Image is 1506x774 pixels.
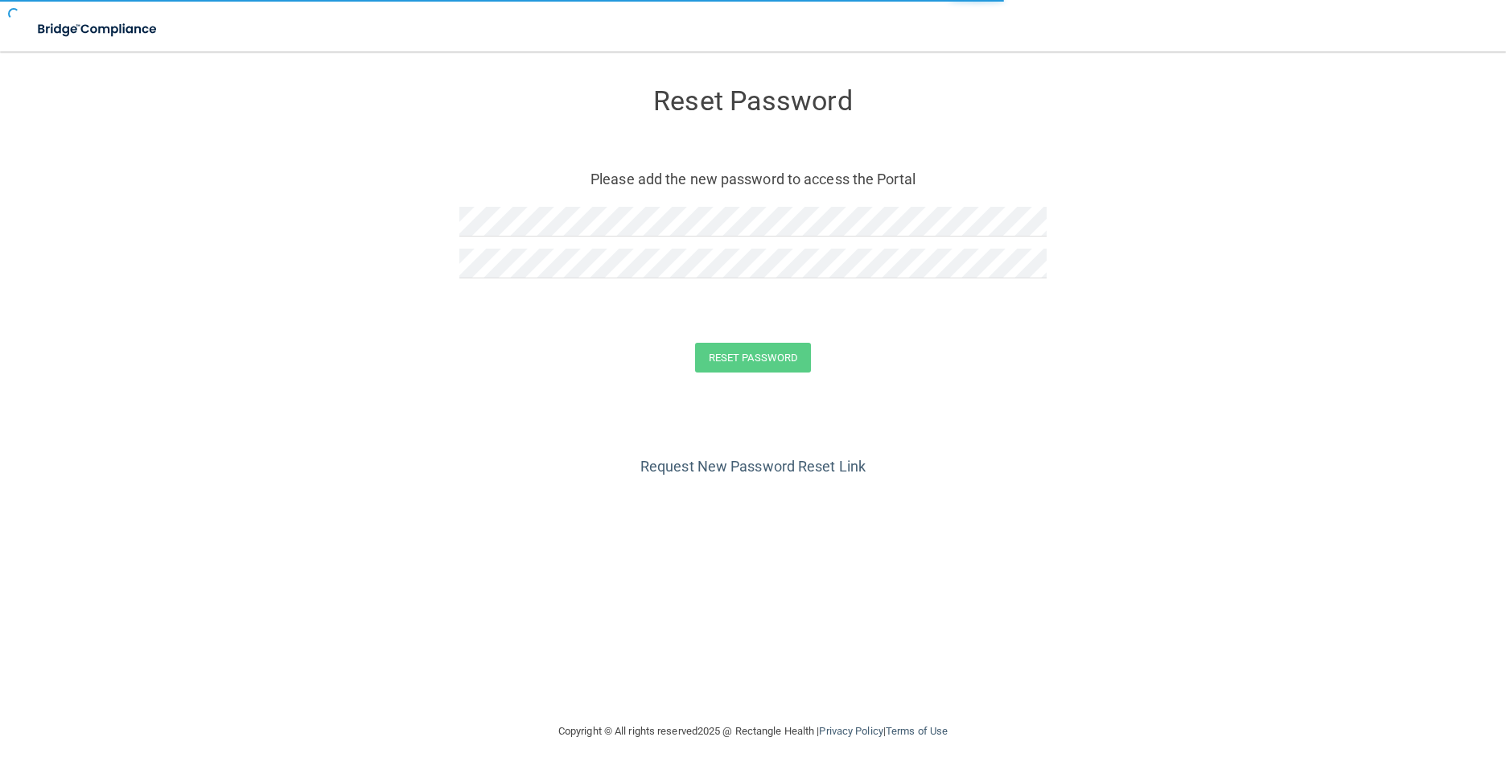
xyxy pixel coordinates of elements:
div: Copyright © All rights reserved 2025 @ Rectangle Health | | [459,706,1047,757]
p: Please add the new password to access the Portal [471,166,1035,192]
h3: Reset Password [459,86,1047,116]
a: Privacy Policy [819,725,883,737]
a: Terms of Use [886,725,948,737]
img: bridge_compliance_login_screen.278c3ca4.svg [24,13,172,46]
a: Request New Password Reset Link [640,458,866,475]
button: Reset Password [695,343,811,373]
